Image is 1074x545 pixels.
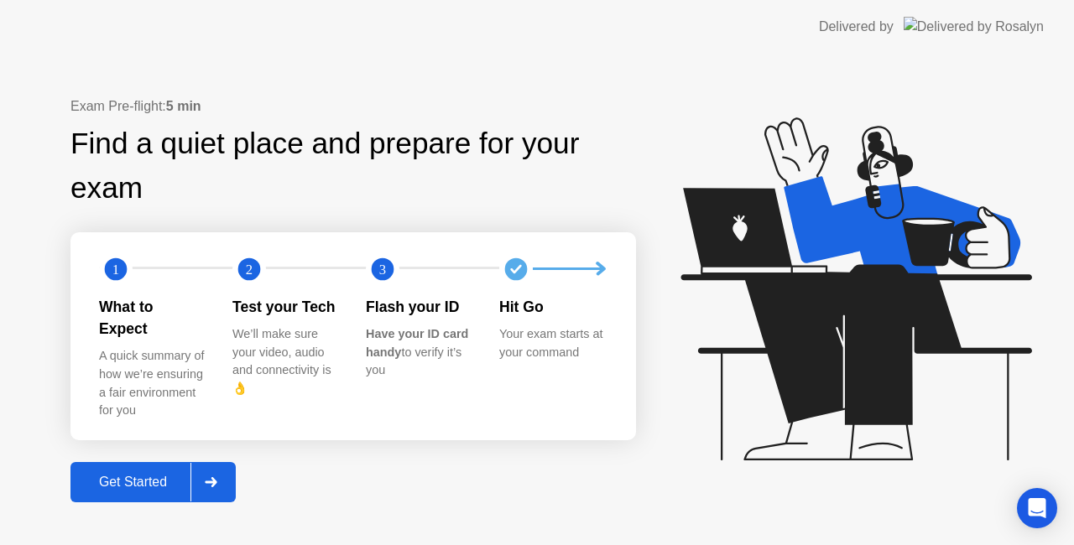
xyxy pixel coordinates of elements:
div: to verify it’s you [366,325,472,380]
div: A quick summary of how we’re ensuring a fair environment for you [99,347,206,419]
div: Hit Go [499,296,606,318]
div: Exam Pre-flight: [70,96,636,117]
img: Delivered by Rosalyn [904,17,1044,36]
div: We’ll make sure your video, audio and connectivity is 👌 [232,325,339,397]
div: Get Started [76,475,190,490]
div: Your exam starts at your command [499,325,606,361]
div: Open Intercom Messenger [1017,488,1057,528]
div: Test your Tech [232,296,339,318]
b: Have your ID card handy [366,327,468,359]
b: 5 min [166,99,201,113]
div: Flash your ID [366,296,472,318]
text: 3 [379,261,386,277]
text: 2 [246,261,253,277]
div: Delivered by [819,17,894,37]
button: Get Started [70,462,236,502]
text: 1 [112,261,119,277]
div: Find a quiet place and prepare for your exam [70,122,636,210]
div: What to Expect [99,296,206,340]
